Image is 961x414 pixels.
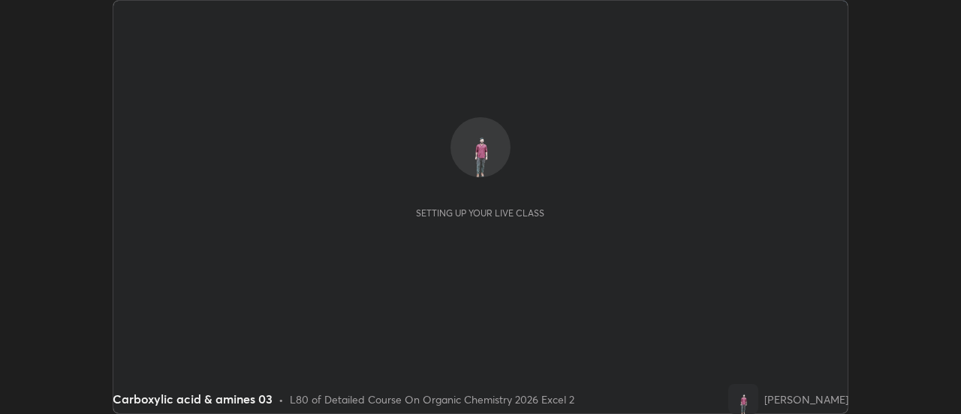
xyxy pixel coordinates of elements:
[279,391,284,407] div: •
[113,390,273,408] div: Carboxylic acid & amines 03
[764,391,848,407] div: [PERSON_NAME]
[416,207,544,219] div: Setting up your live class
[728,384,758,414] img: 807bcb3d27944c288ab7064a26e4c203.png
[290,391,574,407] div: L80 of Detailed Course On Organic Chemistry 2026 Excel 2
[450,117,511,177] img: 807bcb3d27944c288ab7064a26e4c203.png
